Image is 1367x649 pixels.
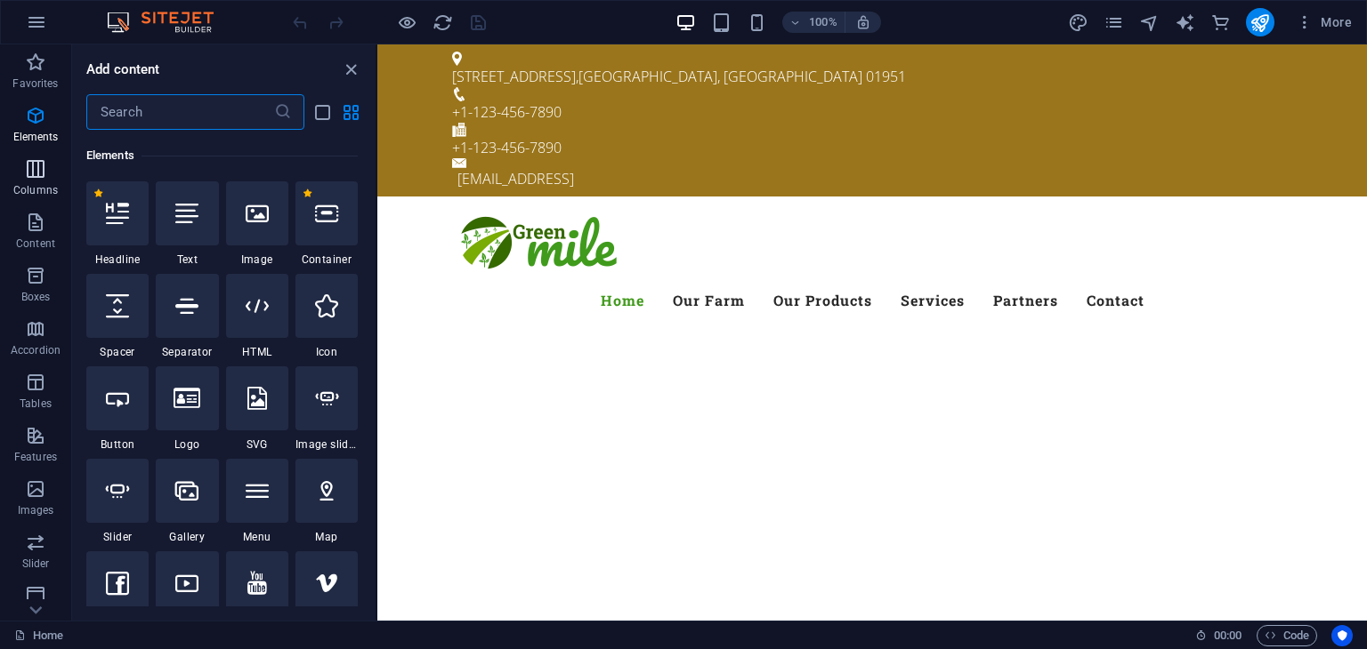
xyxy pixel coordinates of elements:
button: Usercentrics [1331,625,1353,646]
button: navigator [1139,12,1161,33]
input: Search [86,94,274,130]
span: Remove from favorites [93,188,103,198]
img: Editor Logo [102,12,236,33]
i: Reload page [433,12,453,33]
div: Text [156,181,218,267]
p: Content [16,236,55,251]
h6: Session time [1195,625,1242,646]
h6: Elements [86,145,358,166]
div: Menu [226,459,288,544]
div: Separator [156,274,218,359]
span: Image [226,252,288,267]
span: : [1226,629,1229,642]
span: More [1296,13,1352,31]
i: Navigator [1139,12,1160,33]
button: 100% [782,12,845,33]
span: Slider [86,530,149,544]
span: Menu [226,530,288,544]
p: Slider [22,557,50,571]
i: AI Writer [1175,12,1195,33]
span: Container [295,252,358,267]
span: Headline [86,252,149,267]
h6: Add content [86,59,160,80]
i: Pages (Ctrl+Alt+S) [1104,12,1124,33]
div: Image slider [295,366,358,452]
button: design [1068,12,1089,33]
button: Code [1257,625,1317,646]
i: Design (Ctrl+Alt+Y) [1068,12,1088,33]
span: Icon [295,345,358,359]
button: close panel [340,59,361,80]
p: Tables [20,397,52,411]
button: More [1289,8,1359,36]
p: Columns [13,183,58,197]
span: Separator [156,345,218,359]
div: Logo [156,366,218,452]
div: Button [86,366,149,452]
button: pages [1104,12,1125,33]
p: Favorites [12,76,58,91]
span: Code [1265,625,1309,646]
span: Logo [156,437,218,452]
i: On resize automatically adjust zoom level to fit chosen device. [855,14,871,30]
p: Images [18,503,54,517]
span: HTML [226,345,288,359]
span: Gallery [156,530,218,544]
p: Features [14,450,57,464]
div: Spacer [86,274,149,359]
div: HTML [226,274,288,359]
div: Slider [86,459,149,544]
p: Elements [13,130,59,144]
div: Image [226,181,288,267]
span: Remove from favorites [303,188,312,198]
button: commerce [1210,12,1232,33]
span: SVG [226,437,288,452]
span: Spacer [86,345,149,359]
i: Publish [1250,12,1270,33]
div: Gallery [156,459,218,544]
button: Click here to leave preview mode and continue editing [396,12,417,33]
button: text_generator [1175,12,1196,33]
button: publish [1246,8,1274,36]
div: Map [295,459,358,544]
button: reload [432,12,453,33]
span: Map [295,530,358,544]
p: Accordion [11,343,61,357]
div: SVG [226,366,288,452]
button: list-view [311,101,333,123]
i: Commerce [1210,12,1231,33]
div: Icon [295,274,358,359]
h6: 100% [809,12,837,33]
span: Button [86,437,149,452]
span: 00 00 [1214,625,1242,646]
div: Headline [86,181,149,267]
div: Container [295,181,358,267]
p: Boxes [21,290,51,304]
span: Text [156,252,218,267]
span: Image slider [295,437,358,452]
button: grid-view [340,101,361,123]
a: Click to cancel selection. Double-click to open Pages [14,625,63,646]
